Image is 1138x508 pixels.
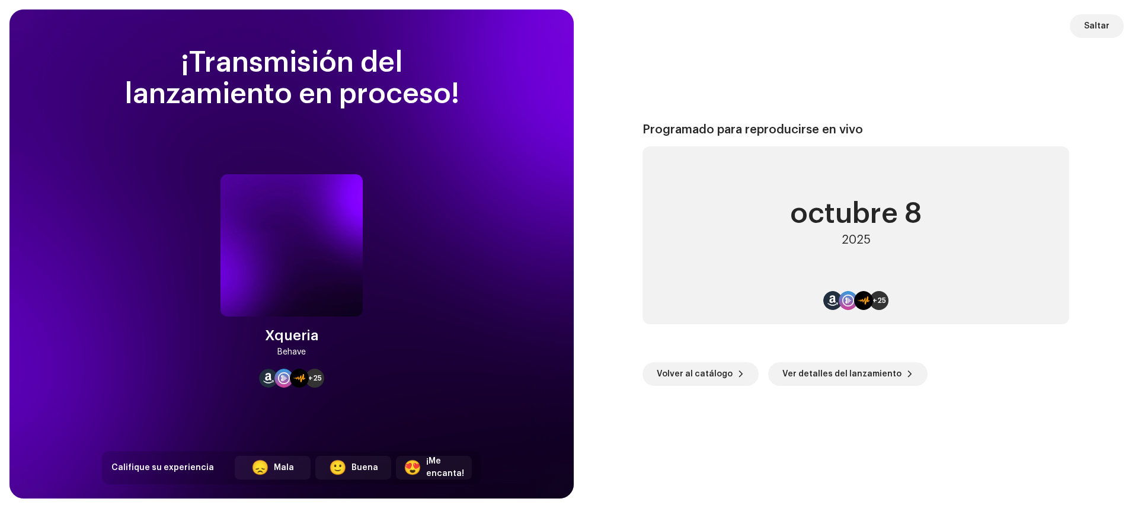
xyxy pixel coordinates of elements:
[351,462,378,474] div: Buena
[251,461,269,475] div: 😞
[782,362,902,386] span: Ver detalles del lanzamiento
[404,461,421,475] div: 😍
[657,362,733,386] span: Volver al catálogo
[308,373,322,383] span: +25
[102,47,481,110] div: ¡Transmisión del lanzamiento en proceso!
[642,362,759,386] button: Volver al catálogo
[842,233,871,247] div: 2025
[1070,14,1124,38] button: Saltar
[274,462,294,474] div: Mala
[111,464,214,472] span: Califique su experiencia
[1084,14,1110,38] span: Saltar
[642,123,1069,137] div: Programado para reproducirse en vivo
[329,461,347,475] div: 🙂
[768,362,928,386] button: Ver detalles del lanzamiento
[220,174,363,317] img: 188ea0ff-fed7-4ddb-bcfa-61f065676b19
[872,296,886,305] span: +25
[790,200,922,228] div: octubre 8
[265,326,319,345] div: Xqueria
[426,455,464,480] div: ¡Me encanta!
[277,345,306,359] div: Behave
